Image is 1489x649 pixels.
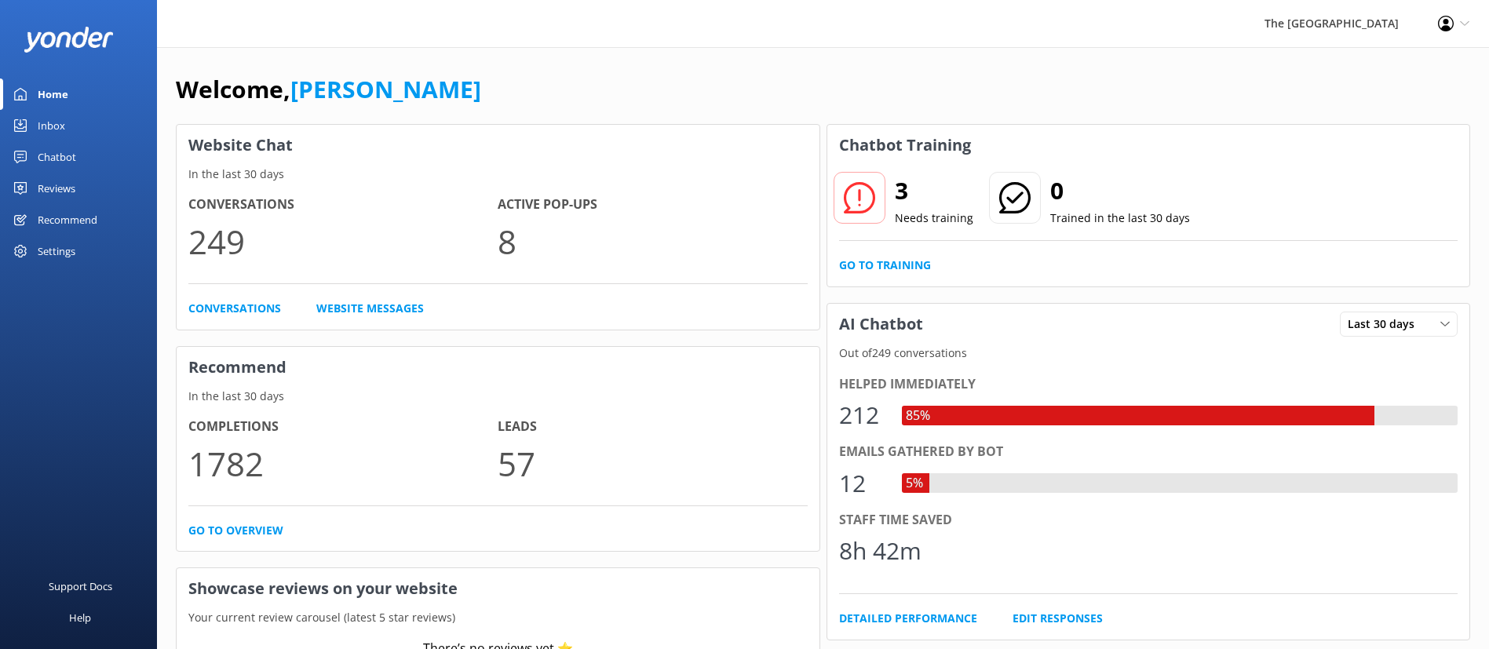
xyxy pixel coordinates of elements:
[839,532,922,570] div: 8h 42m
[827,304,935,345] h3: AI Chatbot
[24,27,114,53] img: yonder-white-logo.png
[902,473,927,494] div: 5%
[38,78,68,110] div: Home
[177,125,819,166] h3: Website Chat
[839,465,886,502] div: 12
[498,437,807,490] p: 57
[316,300,424,317] a: Website Messages
[177,568,819,609] h3: Showcase reviews on your website
[839,510,1458,531] div: Staff time saved
[188,215,498,268] p: 249
[895,210,973,227] p: Needs training
[188,522,283,539] a: Go to overview
[827,345,1470,362] p: Out of 249 conversations
[1050,172,1190,210] h2: 0
[498,215,807,268] p: 8
[188,300,281,317] a: Conversations
[177,609,819,626] p: Your current review carousel (latest 5 star reviews)
[176,71,481,108] h1: Welcome,
[1013,610,1103,627] a: Edit Responses
[38,235,75,267] div: Settings
[839,374,1458,395] div: Helped immediately
[188,417,498,437] h4: Completions
[902,406,934,426] div: 85%
[498,195,807,215] h4: Active Pop-ups
[895,172,973,210] h2: 3
[839,442,1458,462] div: Emails gathered by bot
[188,437,498,490] p: 1782
[38,110,65,141] div: Inbox
[38,204,97,235] div: Recommend
[290,73,481,105] a: [PERSON_NAME]
[839,257,931,274] a: Go to Training
[38,173,75,204] div: Reviews
[839,396,886,434] div: 212
[177,166,819,183] p: In the last 30 days
[177,347,819,388] h3: Recommend
[38,141,76,173] div: Chatbot
[498,417,807,437] h4: Leads
[1348,315,1424,333] span: Last 30 days
[177,388,819,405] p: In the last 30 days
[49,571,112,602] div: Support Docs
[827,125,983,166] h3: Chatbot Training
[839,610,977,627] a: Detailed Performance
[69,602,91,633] div: Help
[1050,210,1190,227] p: Trained in the last 30 days
[188,195,498,215] h4: Conversations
